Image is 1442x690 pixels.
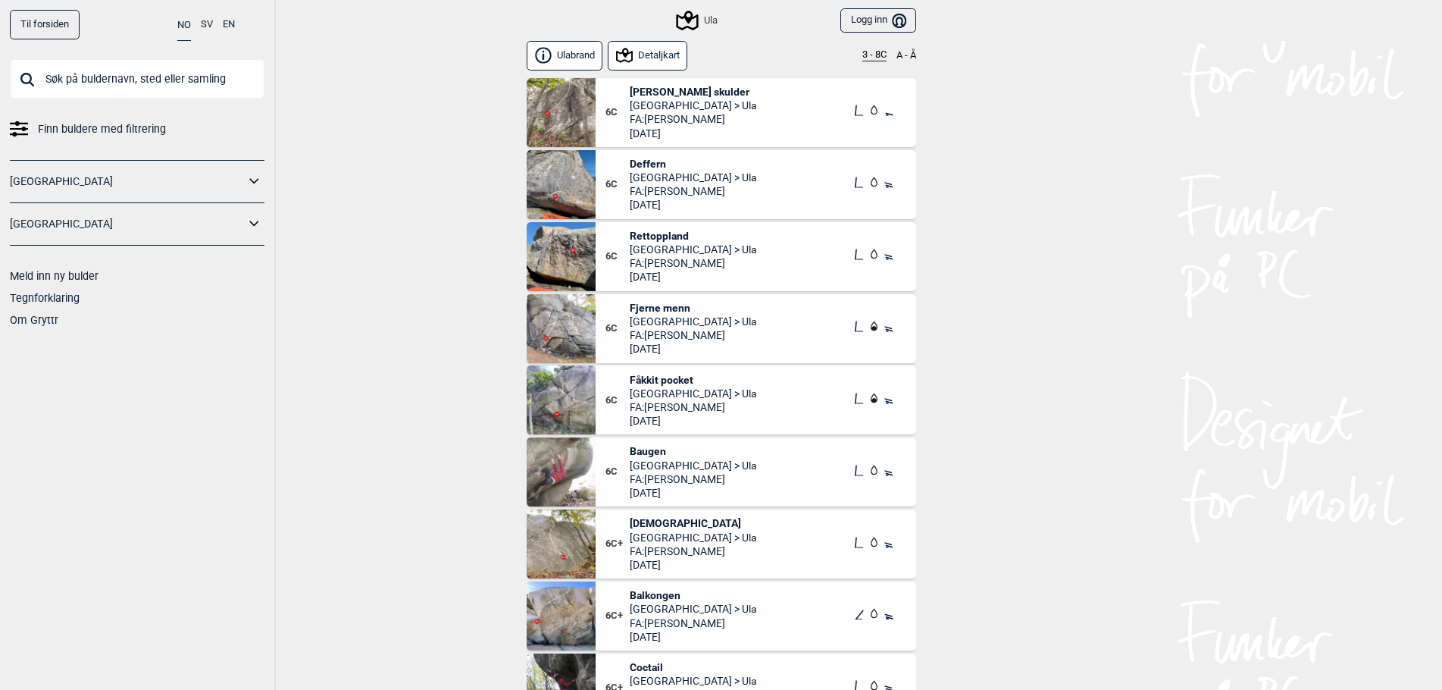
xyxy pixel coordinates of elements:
[605,250,630,263] span: 6C
[527,582,596,651] img: Balkongen
[630,674,757,688] span: [GEOGRAPHIC_DATA] > Ula
[630,660,757,674] span: Coctail
[630,99,757,112] span: [GEOGRAPHIC_DATA] > Ula
[630,85,757,99] span: [PERSON_NAME] skulder
[605,106,630,119] span: 6C
[527,510,596,579] img: Fasiten
[527,150,596,219] img: Deffern 230508
[630,229,757,243] span: Rettoppland
[527,78,596,147] img: Sharma skulder
[630,400,757,414] span: FA: [PERSON_NAME]
[630,558,757,572] span: [DATE]
[630,342,757,356] span: [DATE]
[630,459,757,472] span: [GEOGRAPHIC_DATA] > Ula
[630,444,757,458] span: Baugen
[527,222,916,291] div: Rettoppland 2310016CRettoppland[GEOGRAPHIC_DATA] > UlaFA:[PERSON_NAME][DATE]
[630,157,757,171] span: Deffern
[605,610,630,623] span: 6C+
[630,387,757,400] span: [GEOGRAPHIC_DATA] > Ula
[201,10,213,39] button: SV
[527,510,916,579] div: Fasiten6C+[DEMOGRAPHIC_DATA][GEOGRAPHIC_DATA] > UlaFA:[PERSON_NAME][DATE]
[10,314,58,326] a: Om Gryttr
[38,118,166,140] span: Finn buldere med filtrering
[896,49,916,61] button: A - Å
[527,365,596,434] img: Fakkit pocket
[630,127,757,140] span: [DATE]
[527,150,916,219] div: Deffern 2305086CDeffern[GEOGRAPHIC_DATA] > UlaFA:[PERSON_NAME][DATE]
[10,270,99,282] a: Meld inn ny bulder
[630,486,757,500] span: [DATE]
[630,544,757,558] span: FA: [PERSON_NAME]
[177,10,191,41] button: NO
[630,472,757,486] span: FA: [PERSON_NAME]
[630,184,757,198] span: FA: [PERSON_NAME]
[223,10,235,39] button: EN
[527,294,916,363] div: Fjerne menn 2310126CFjerne menn[GEOGRAPHIC_DATA] > UlaFA:[PERSON_NAME][DATE]
[630,112,757,126] span: FA: [PERSON_NAME]
[527,438,916,507] div: Baugen 2211216CBaugen[GEOGRAPHIC_DATA] > UlaFA:[PERSON_NAME][DATE]
[630,243,757,256] span: [GEOGRAPHIC_DATA] > Ula
[630,198,757,212] span: [DATE]
[605,394,630,407] span: 6C
[527,365,916,434] div: Fakkit pocket6CFåkkit pocket[GEOGRAPHIC_DATA] > UlaFA:[PERSON_NAME][DATE]
[10,10,80,39] a: Til forsiden
[605,538,630,550] span: 6C+
[527,438,596,507] img: Baugen 221121
[527,294,596,363] img: Fjerne menn 231012
[527,222,596,291] img: Rettoppland 231001
[527,582,916,651] div: Balkongen6C+Balkongen[GEOGRAPHIC_DATA] > UlaFA:[PERSON_NAME][DATE]
[840,8,915,33] button: Logg inn
[630,516,757,530] span: [DEMOGRAPHIC_DATA]
[630,531,757,544] span: [GEOGRAPHIC_DATA] > Ula
[630,315,757,328] span: [GEOGRAPHIC_DATA] > Ula
[630,630,757,644] span: [DATE]
[10,292,80,304] a: Tegnforklaring
[605,466,630,478] span: 6C
[630,328,757,342] span: FA: [PERSON_NAME]
[862,49,887,61] button: 3 - 8C
[630,270,757,284] span: [DATE]
[10,59,264,99] input: Søk på buldernavn, sted eller samling
[608,41,688,71] button: Detaljkart
[10,213,245,235] a: [GEOGRAPHIC_DATA]
[630,373,757,387] span: Fåkkit pocket
[630,414,757,428] span: [DATE]
[527,78,916,147] div: Sharma skulder6C[PERSON_NAME] skulder[GEOGRAPHIC_DATA] > UlaFA:[PERSON_NAME][DATE]
[605,322,630,335] span: 6C
[678,11,718,30] div: Ula
[527,41,603,71] button: Ulabrand
[630,602,757,616] span: [GEOGRAPHIC_DATA] > Ula
[10,171,245,193] a: [GEOGRAPHIC_DATA]
[630,171,757,184] span: [GEOGRAPHIC_DATA] > Ula
[630,256,757,270] span: FA: [PERSON_NAME]
[605,178,630,191] span: 6C
[630,616,757,630] span: FA: [PERSON_NAME]
[630,301,757,315] span: Fjerne menn
[10,118,264,140] a: Finn buldere med filtrering
[630,588,757,602] span: Balkongen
